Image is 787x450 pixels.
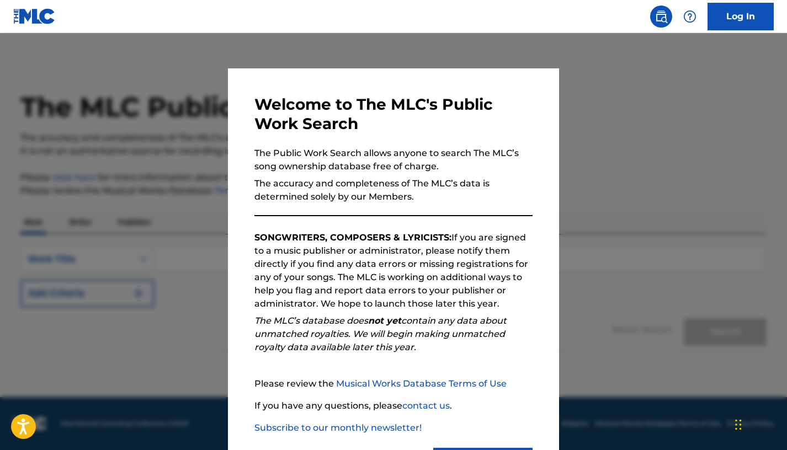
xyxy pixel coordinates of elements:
div: Help [679,6,701,28]
iframe: Chat Widget [732,397,787,450]
img: MLC Logo [13,8,56,24]
p: The Public Work Search allows anyone to search The MLC’s song ownership database free of charge. [254,147,533,173]
p: Please review the [254,377,533,390]
h3: Welcome to The MLC's Public Work Search [254,95,533,133]
p: If you have any questions, please . [254,399,533,413]
p: If you are signed to a music publisher or administrator, please notify them directly if you find ... [254,231,533,310]
em: The MLC’s database does contain any data about unmatched royalties. We will begin making unmatche... [254,315,507,352]
img: help [683,10,696,23]
strong: not yet [368,315,401,326]
div: Drag [735,408,742,441]
a: Subscribe to our monthly newsletter! [254,422,422,433]
a: contact us [402,400,450,411]
a: Public Search [650,6,672,28]
p: The accuracy and completeness of The MLC’s data is determined solely by our Members. [254,177,533,203]
img: search [655,10,668,23]
strong: SONGWRITERS, COMPOSERS & LYRICISTS: [254,232,451,243]
a: Musical Works Database Terms of Use [336,378,507,389]
a: Log In [708,3,774,30]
